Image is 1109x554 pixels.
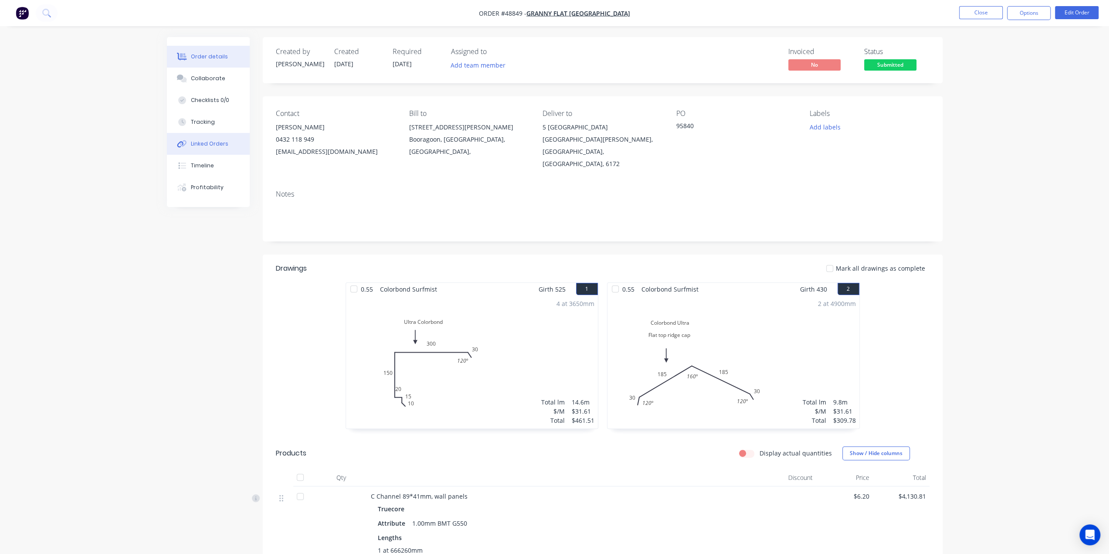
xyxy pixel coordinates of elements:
button: Options [1007,6,1051,20]
span: $6.20 [820,492,869,501]
div: 0432 118 949 [276,133,395,146]
button: 1 [576,283,598,295]
span: Submitted [864,59,916,70]
button: Profitability [167,177,250,198]
div: $/M [803,407,826,416]
div: Products [276,448,306,459]
div: Total lm [541,398,565,407]
div: 95840 [676,121,785,133]
span: 0.55 [357,283,376,296]
div: 14.6m [572,398,594,407]
span: Lengths [378,533,402,542]
span: Colorbond Surfmist [638,283,702,296]
div: 9.8m [833,398,856,407]
div: Ultra Colorbond10152015030030120º4 at 3650mmTotal lm$/MTotal14.6m$31.61$461.51 [346,296,598,428]
div: $309.78 [833,416,856,425]
button: Edit Order [1055,6,1099,19]
div: Invoiced [788,48,854,56]
span: 0.55 [619,283,638,296]
div: [STREET_ADDRESS][PERSON_NAME] [409,121,529,133]
div: 2 at 4900mm [818,299,856,308]
div: $31.61 [833,407,856,416]
div: Total [541,416,565,425]
span: [DATE] [393,60,412,68]
div: Price [816,469,873,486]
div: Total [803,416,826,425]
span: [DATE] [334,60,353,68]
span: Mark all drawings as complete [836,264,925,273]
button: Close [959,6,1003,19]
div: [STREET_ADDRESS][PERSON_NAME]Booragoon, [GEOGRAPHIC_DATA], [GEOGRAPHIC_DATA], [409,121,529,158]
div: Total lm [803,398,826,407]
span: Girth 430 [800,283,827,296]
a: Granny Flat [GEOGRAPHIC_DATA] [526,9,630,17]
button: Submitted [864,59,916,72]
div: Bill to [409,109,529,118]
button: Show / Hide columns [842,446,910,460]
span: C Channel 89*41mm, wall panels [371,492,468,500]
div: Created by [276,48,324,56]
button: Tracking [167,111,250,133]
div: Discount [760,469,816,486]
button: Add team member [446,59,510,71]
div: 5 [GEOGRAPHIC_DATA][GEOGRAPHIC_DATA][PERSON_NAME], [GEOGRAPHIC_DATA], [GEOGRAPHIC_DATA], 6172 [543,121,662,170]
button: Linked Orders [167,133,250,155]
div: Truecore [378,503,408,515]
div: Booragoon, [GEOGRAPHIC_DATA], [GEOGRAPHIC_DATA], [409,133,529,158]
img: Factory [16,7,29,20]
span: No [788,59,841,70]
div: Labels [810,109,929,118]
div: Attribute [378,517,409,530]
div: Contact [276,109,395,118]
label: Display actual quantities [760,449,832,458]
span: $4,130.81 [876,492,926,501]
div: Linked Orders [191,140,228,148]
div: Colorbond UltraFlat top ridge cap3018518530120º160º120º2 at 4900mmTotal lm$/MTotal9.8m$31.61$309.78 [607,296,859,428]
div: Order details [191,53,228,61]
button: Add labels [805,121,845,133]
div: Assigned to [451,48,538,56]
button: Order details [167,46,250,68]
div: Collaborate [191,75,225,82]
span: Girth 525 [539,283,566,296]
div: Status [864,48,929,56]
div: [PERSON_NAME] [276,59,324,68]
button: Checklists 0/0 [167,89,250,111]
div: [GEOGRAPHIC_DATA][PERSON_NAME], [GEOGRAPHIC_DATA], [GEOGRAPHIC_DATA], 6172 [543,133,662,170]
div: Deliver to [543,109,662,118]
div: Total [873,469,929,486]
div: Open Intercom Messenger [1079,524,1100,545]
div: Timeline [191,162,214,170]
span: Order #48849 - [479,9,526,17]
div: Created [334,48,382,56]
div: [PERSON_NAME] [276,121,395,133]
div: Required [393,48,441,56]
button: 2 [838,283,859,295]
button: Collaborate [167,68,250,89]
div: 4 at 3650mm [556,299,594,308]
div: PO [676,109,796,118]
div: 1.00mm BMT G550 [409,517,471,530]
div: Notes [276,190,929,198]
div: Checklists 0/0 [191,96,229,104]
div: Tracking [191,118,215,126]
button: Add team member [451,59,510,71]
div: $31.61 [572,407,594,416]
div: [EMAIL_ADDRESS][DOMAIN_NAME] [276,146,395,158]
div: $461.51 [572,416,594,425]
div: Qty [315,469,367,486]
span: Colorbond Surfmist [376,283,441,296]
div: $/M [541,407,565,416]
div: 5 [GEOGRAPHIC_DATA] [543,121,662,133]
div: Profitability [191,184,224,191]
div: Drawings [276,263,307,274]
button: Timeline [167,155,250,177]
div: [PERSON_NAME]0432 118 949[EMAIL_ADDRESS][DOMAIN_NAME] [276,121,395,158]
